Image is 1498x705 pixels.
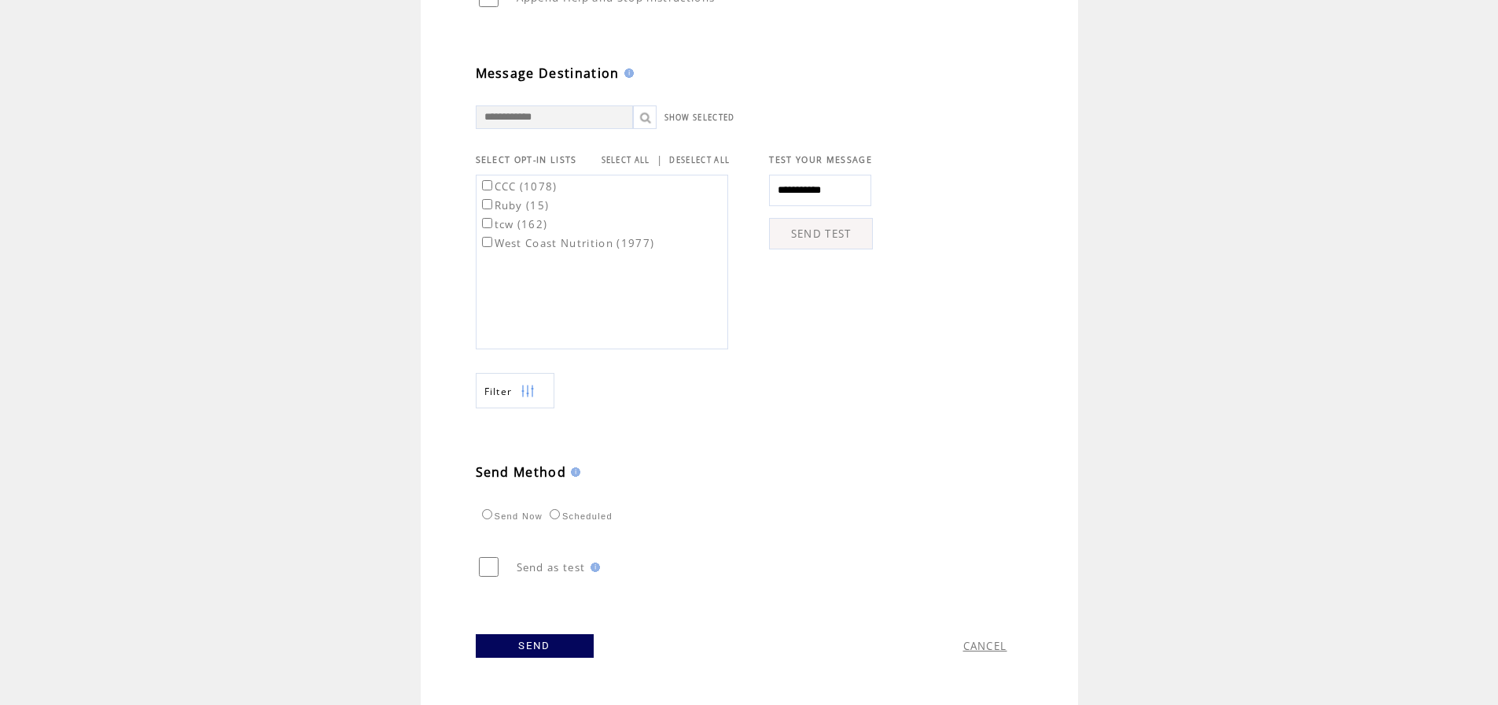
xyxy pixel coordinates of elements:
span: Send as test [517,560,586,574]
a: SELECT ALL [602,155,650,165]
span: Message Destination [476,65,620,82]
img: help.gif [566,467,580,477]
label: Send Now [478,511,543,521]
input: Ruby (15) [482,199,492,209]
span: SELECT OPT-IN LISTS [476,154,577,165]
img: filters.png [521,374,535,409]
input: Send Now [482,509,492,519]
input: tcw (162) [482,218,492,228]
img: help.gif [586,563,600,572]
span: Send Method [476,463,567,481]
span: TEST YOUR MESSAGE [769,154,872,165]
input: Scheduled [550,509,560,519]
span: Show filters [484,385,513,398]
a: SEND TEST [769,218,873,249]
label: Ruby (15) [479,198,550,212]
img: help.gif [620,68,634,78]
a: CANCEL [963,639,1007,653]
span: | [657,153,663,167]
label: CCC (1078) [479,179,558,194]
a: SHOW SELECTED [664,113,735,123]
a: SEND [476,634,594,658]
label: tcw (162) [479,217,548,231]
label: West Coast Nutrition (1977) [479,236,655,250]
label: Scheduled [546,511,613,521]
a: Filter [476,373,554,408]
input: West Coast Nutrition (1977) [482,237,492,247]
a: DESELECT ALL [669,155,730,165]
input: CCC (1078) [482,180,492,190]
